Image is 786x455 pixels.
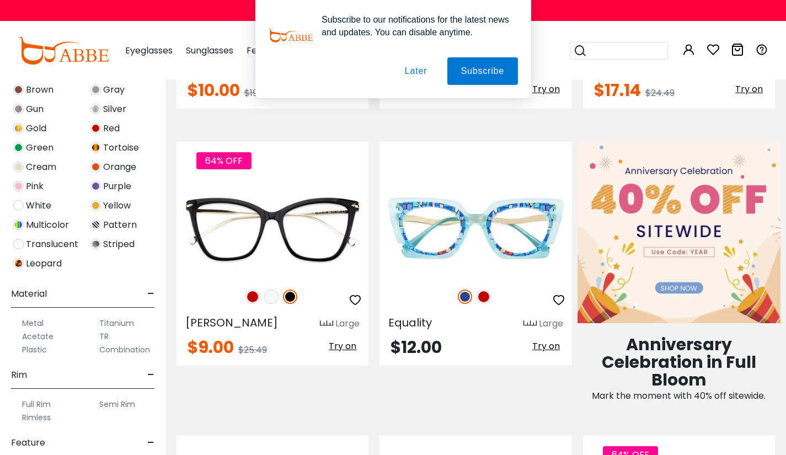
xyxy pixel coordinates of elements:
[458,290,472,304] img: Blue
[391,335,442,359] span: $12.00
[578,142,780,323] img: Anniversary Celebration
[26,180,44,193] span: Pink
[13,123,24,133] img: Gold
[177,181,368,277] img: Black Gosse - Acetate,Metal ,Universal Bridge Fit
[99,343,150,356] label: Combination
[22,330,54,343] label: Acetate
[13,258,24,269] img: Leopard
[313,13,518,39] div: Subscribe to our notifications for the latest news and updates. You can disable anytime.
[103,180,131,193] span: Purple
[391,57,440,85] button: Later
[539,317,563,330] div: Large
[22,343,47,356] label: Plastic
[13,239,24,249] img: Translucent
[99,398,135,411] label: Semi Rim
[26,141,54,154] span: Green
[238,344,267,356] span: $25.49
[264,290,279,304] img: Translucent
[90,104,101,114] img: Silver
[185,315,278,330] span: [PERSON_NAME]
[26,160,56,174] span: Cream
[22,317,44,330] label: Metal
[320,320,333,328] img: size ruler
[90,181,101,191] img: Purple
[26,257,62,270] span: Leopard
[90,123,101,133] img: Red
[90,142,101,153] img: Tortoise
[188,335,234,359] span: $9.00
[532,340,560,352] span: Try on
[245,290,260,304] img: Red
[602,333,756,392] span: Anniversary Celebration in Full Bloom
[99,317,134,330] label: Titanium
[523,320,537,328] img: size ruler
[645,87,675,99] span: $24.49
[26,122,46,135] span: Gold
[26,218,69,232] span: Multicolor
[329,340,356,352] span: Try on
[99,330,109,343] label: TR
[90,162,101,172] img: Orange
[103,122,120,135] span: Red
[26,199,51,212] span: White
[11,281,47,307] span: Material
[388,315,432,330] span: Equality
[477,290,491,304] img: Red
[592,389,766,402] span: Mark the moment with 40% off sitewide.
[22,411,51,424] label: Rimless
[447,57,517,85] button: Subscribe
[13,200,24,211] img: White
[103,141,139,154] span: Tortoise
[90,220,101,230] img: Pattern
[26,238,78,251] span: Translucent
[90,239,101,249] img: Striped
[13,104,24,114] img: Gun
[103,103,126,116] span: Silver
[103,218,137,232] span: Pattern
[529,339,563,354] button: Try on
[13,142,24,153] img: Green
[13,220,24,230] img: Multicolor
[26,103,44,116] span: Gun
[196,152,252,169] span: 64% OFF
[445,87,474,99] span: $25.49
[103,160,136,174] span: Orange
[147,281,154,307] span: -
[244,87,270,99] span: $19.00
[269,13,313,57] img: notification icon
[147,362,154,388] span: -
[103,199,131,212] span: Yellow
[379,181,571,277] img: Blue Equality - Acetate ,Universal Bridge Fit
[22,398,51,411] label: Full Rim
[103,238,135,251] span: Striped
[335,317,360,330] div: Large
[283,290,297,304] img: Black
[13,181,24,191] img: Pink
[325,339,360,354] button: Try on
[90,200,101,211] img: Yellow
[11,362,27,388] span: Rim
[13,162,24,172] img: Cream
